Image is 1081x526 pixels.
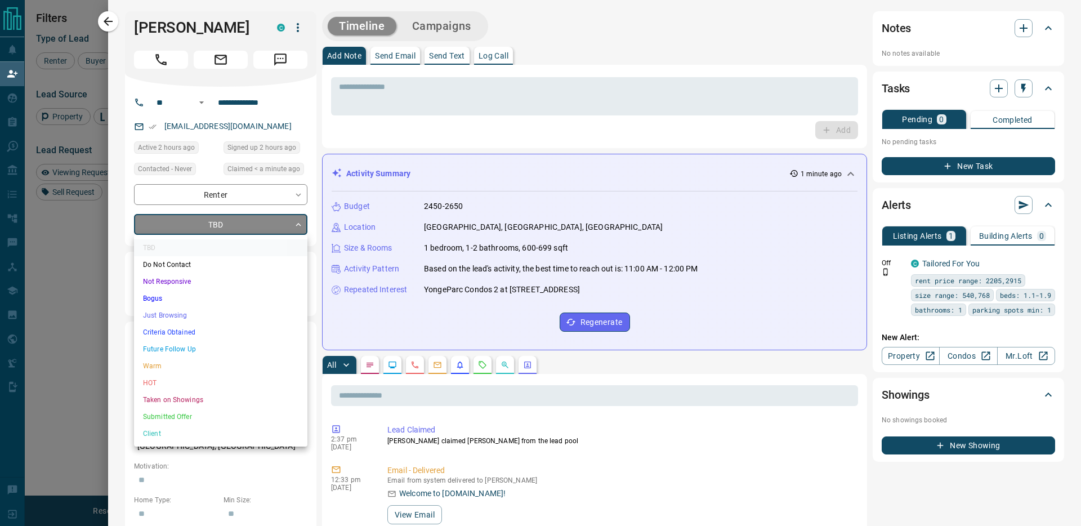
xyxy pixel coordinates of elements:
li: Warm [134,358,307,375]
li: Not Responsive [134,273,307,290]
li: Do Not Contact [134,256,307,273]
li: Client [134,425,307,442]
li: Criteria Obtained [134,324,307,341]
li: Future Follow Up [134,341,307,358]
li: Taken on Showings [134,391,307,408]
li: HOT [134,375,307,391]
li: Just Browsing [134,307,307,324]
li: Bogus [134,290,307,307]
li: Submitted Offer [134,408,307,425]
